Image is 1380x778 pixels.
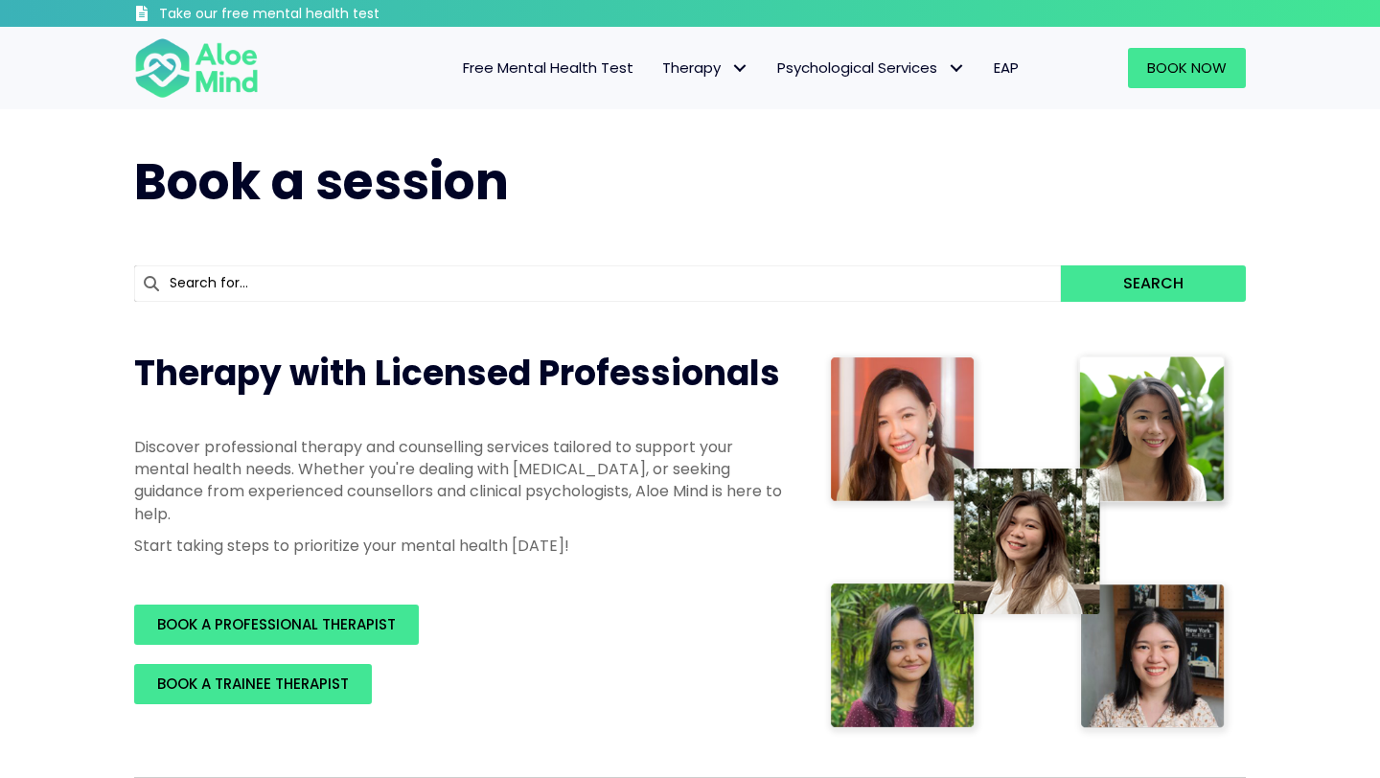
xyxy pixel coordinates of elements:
a: Book Now [1128,48,1246,88]
a: EAP [979,48,1033,88]
p: Start taking steps to prioritize your mental health [DATE]! [134,535,786,557]
span: Therapy with Licensed Professionals [134,349,780,398]
img: Aloe mind Logo [134,36,259,100]
a: Take our free mental health test [134,5,482,27]
h3: Take our free mental health test [159,5,482,24]
span: Therapy: submenu [725,55,753,82]
input: Search for... [134,265,1061,302]
span: Therapy [662,57,748,78]
a: BOOK A PROFESSIONAL THERAPIST [134,605,419,645]
a: Psychological ServicesPsychological Services: submenu [763,48,979,88]
span: Book a session [134,147,509,217]
span: Free Mental Health Test [463,57,633,78]
img: Therapist collage [824,350,1234,739]
a: Free Mental Health Test [448,48,648,88]
span: Psychological Services: submenu [942,55,970,82]
p: Discover professional therapy and counselling services tailored to support your mental health nee... [134,436,786,525]
span: Book Now [1147,57,1227,78]
span: BOOK A PROFESSIONAL THERAPIST [157,614,396,634]
a: TherapyTherapy: submenu [648,48,763,88]
nav: Menu [284,48,1033,88]
button: Search [1061,265,1246,302]
span: BOOK A TRAINEE THERAPIST [157,674,349,694]
span: EAP [994,57,1019,78]
a: BOOK A TRAINEE THERAPIST [134,664,372,704]
span: Psychological Services [777,57,965,78]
